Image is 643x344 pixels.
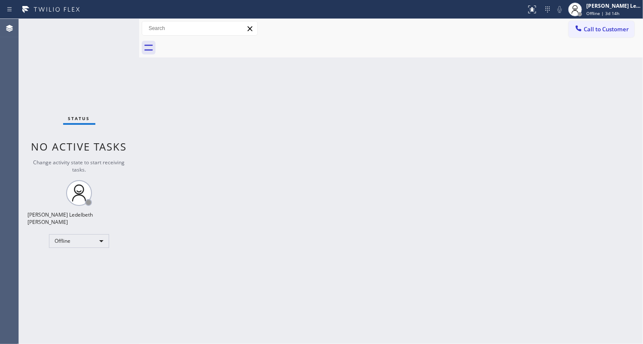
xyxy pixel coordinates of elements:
[586,10,619,16] span: Offline | 3d 14h
[142,21,257,35] input: Search
[554,3,566,15] button: Mute
[31,139,127,154] span: No active tasks
[49,234,109,248] div: Offline
[27,211,131,226] div: [PERSON_NAME] Ledelbeth [PERSON_NAME]
[584,25,629,33] span: Call to Customer
[68,115,90,121] span: Status
[569,21,634,37] button: Call to Customer
[34,159,125,173] span: Change activity state to start receiving tasks.
[586,2,640,9] div: [PERSON_NAME] Ledelbeth [PERSON_NAME]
